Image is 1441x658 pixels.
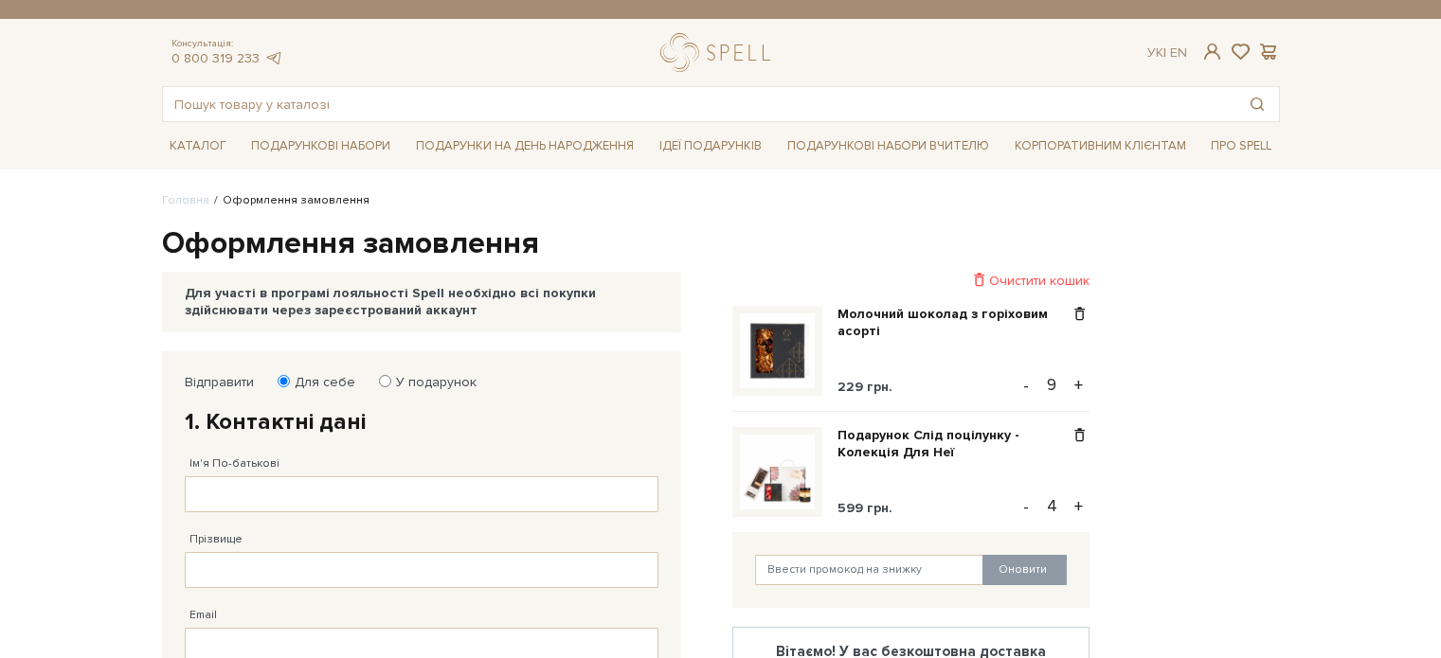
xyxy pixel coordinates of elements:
[1068,492,1090,521] button: +
[838,500,892,516] span: 599 грн.
[838,306,1070,340] a: Молочний шоколад з горіховим асорті
[162,224,1280,264] h1: Оформлення замовлення
[1203,132,1279,161] a: Про Spell
[264,50,283,66] a: telegram
[1017,492,1036,521] button: -
[171,50,260,66] a: 0 800 319 233
[838,379,892,395] span: 229 грн.
[732,272,1090,290] div: Очистити кошик
[1163,44,1166,61] span: |
[384,374,477,391] label: У подарунок
[838,427,1070,461] a: Подарунок Слід поцілунку - Колекція Для Неї
[1017,371,1036,400] button: -
[1007,132,1194,161] a: Корпоративним клієнтам
[740,313,815,388] img: Молочний шоколад з горіховим асорті
[1147,44,1187,62] div: Ук
[1170,44,1187,61] a: En
[278,375,290,387] input: Для себе
[982,555,1067,585] button: Оновити
[189,607,217,624] label: Email
[171,38,283,50] span: Консультація:
[243,132,398,161] a: Подарункові набори
[185,407,658,436] h2: 1. Контактні дані
[660,33,779,72] a: logo
[379,375,391,387] input: У подарунок
[162,132,234,161] a: Каталог
[408,132,641,161] a: Подарунки на День народження
[163,87,1235,121] input: Пошук товару у каталозі
[162,193,209,207] a: Головна
[185,285,658,319] div: Для участі в програмі лояльності Spell необхідно всі покупки здійснювати через зареєстрований акк...
[189,531,243,548] label: Прізвище
[209,192,369,209] li: Оформлення замовлення
[189,455,279,472] label: Ім'я По-батькові
[652,132,769,161] a: Ідеї подарунків
[755,555,984,585] input: Ввести промокод на знижку
[185,374,254,391] label: Відправити
[282,374,355,391] label: Для себе
[1068,371,1090,400] button: +
[1235,87,1279,121] button: Пошук товару у каталозі
[740,435,815,509] img: Подарунок Слід поцілунку - Колекція Для Неї
[780,130,997,162] a: Подарункові набори Вчителю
